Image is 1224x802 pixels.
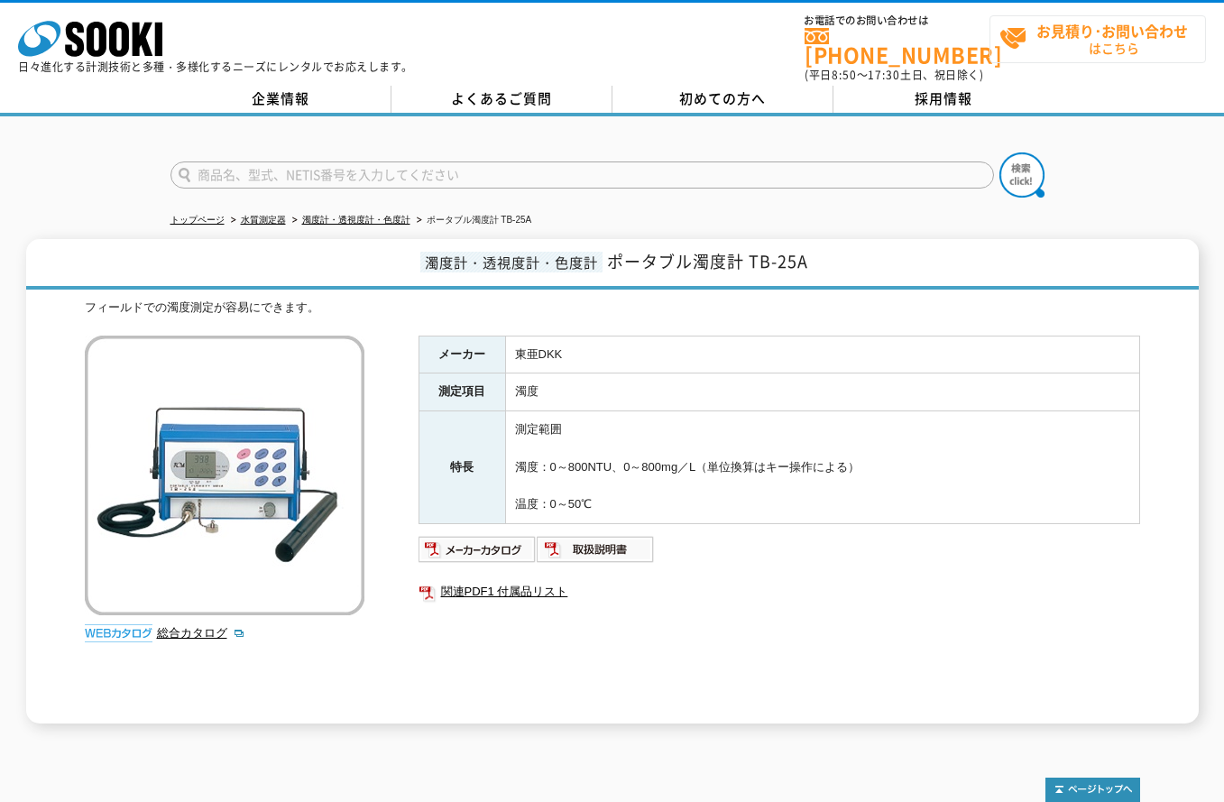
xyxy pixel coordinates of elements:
[505,336,1139,373] td: 東亜DKK
[302,215,410,225] a: 濁度計・透視度計・色度計
[505,411,1139,524] td: 測定範囲 濁度：0～800NTU、0～800mg／L（単位換算はキー操作による） 温度：0～50℃
[391,86,612,113] a: よくあるご質問
[419,336,505,373] th: メーカー
[170,86,391,113] a: 企業情報
[607,249,808,273] span: ポータブル濁度計 TB-25A
[999,152,1045,198] img: btn_search.png
[989,15,1206,63] a: お見積り･お問い合わせはこちら
[241,215,286,225] a: 水質測定器
[85,336,364,615] img: ポータブル濁度計 TB-25A
[170,161,994,189] input: 商品名、型式、NETIS番号を入力してください
[170,215,225,225] a: トップページ
[999,16,1205,61] span: はこちら
[85,624,152,642] img: webカタログ
[419,373,505,411] th: 測定項目
[537,535,655,564] img: 取扱説明書
[612,86,833,113] a: 初めての方へ
[419,580,1140,604] a: 関連PDF1 付属品リスト
[1036,20,1188,41] strong: お見積り･お問い合わせ
[805,67,983,83] span: (平日 ～ 土日、祝日除く)
[832,67,857,83] span: 8:50
[1045,778,1140,802] img: トップページへ
[805,15,989,26] span: お電話でのお問い合わせは
[157,626,245,640] a: 総合カタログ
[413,211,532,230] li: ポータブル濁度計 TB-25A
[805,28,989,65] a: [PHONE_NUMBER]
[679,88,766,108] span: 初めての方へ
[420,252,603,272] span: 濁度計・透視度計・色度計
[505,373,1139,411] td: 濁度
[868,67,900,83] span: 17:30
[537,547,655,560] a: 取扱説明書
[419,535,537,564] img: メーカーカタログ
[419,411,505,524] th: 特長
[833,86,1054,113] a: 採用情報
[18,61,413,72] p: 日々進化する計測技術と多種・多様化するニーズにレンタルでお応えします。
[419,547,537,560] a: メーカーカタログ
[85,299,1140,318] div: フィールドでの濁度測定が容易にできます。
